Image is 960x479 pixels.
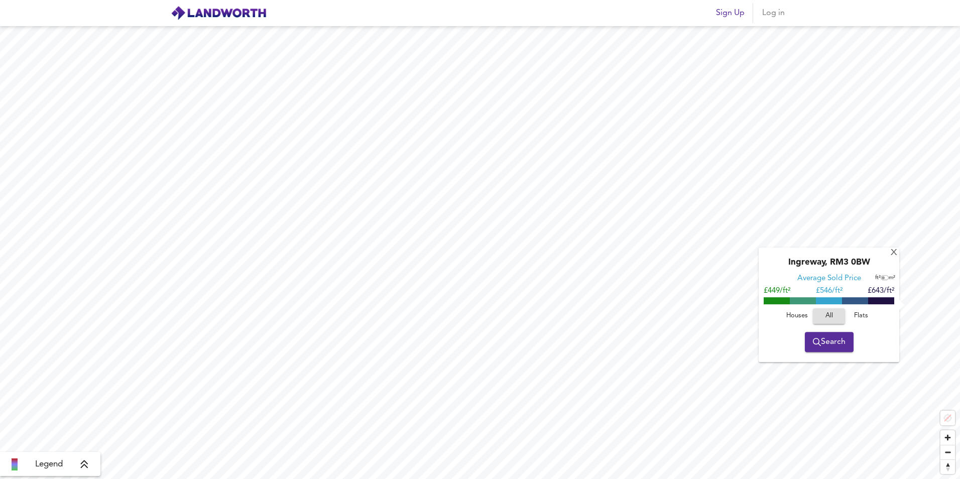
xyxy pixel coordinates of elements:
[761,6,785,20] span: Log in
[940,445,955,459] button: Zoom out
[845,308,877,324] button: Flats
[712,3,749,23] button: Sign Up
[813,308,845,324] button: All
[716,6,745,20] span: Sign Up
[813,335,846,349] span: Search
[940,430,955,445] button: Zoom in
[764,287,790,295] span: £449/ft²
[816,287,843,295] span: £ 546/ft²
[889,275,895,281] span: m²
[890,249,898,258] div: X
[940,445,955,459] span: Zoom out
[797,274,861,284] div: Average Sold Price
[757,3,789,23] button: Log in
[764,258,894,274] div: Ingreway, RM3 0BW
[848,310,875,322] span: Flats
[805,332,854,352] button: Search
[781,308,813,324] button: Houses
[940,459,955,474] button: Reset bearing to north
[171,6,267,21] img: logo
[940,411,955,425] button: Location not available
[818,310,840,322] span: All
[875,275,881,281] span: ft²
[783,310,810,322] span: Houses
[868,287,894,295] span: £643/ft²
[35,458,63,470] span: Legend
